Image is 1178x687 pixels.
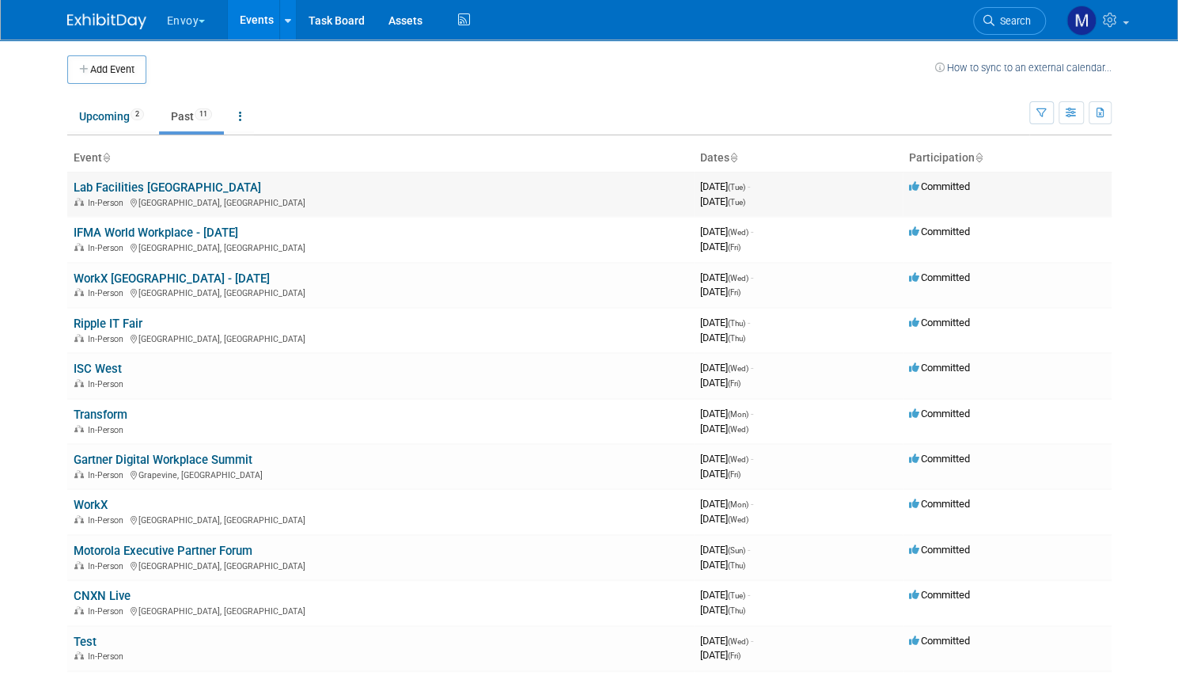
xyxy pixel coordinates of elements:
[700,195,745,207] span: [DATE]
[751,635,753,647] span: -
[909,180,970,192] span: Committed
[728,546,745,555] span: (Sun)
[74,498,108,512] a: WorkX
[751,408,753,419] span: -
[729,151,737,164] a: Sort by Start Date
[700,226,753,237] span: [DATE]
[694,145,903,172] th: Dates
[74,317,142,331] a: Ripple IT Fair
[74,271,270,286] a: WorkX [GEOGRAPHIC_DATA] - [DATE]
[728,561,745,570] span: (Thu)
[700,498,753,510] span: [DATE]
[909,589,970,601] span: Committed
[748,180,750,192] span: -
[751,271,753,283] span: -
[131,108,144,120] span: 2
[88,288,128,298] span: In-Person
[909,408,970,419] span: Committed
[728,606,745,615] span: (Thu)
[728,274,748,283] span: (Wed)
[88,425,128,435] span: In-Person
[88,243,128,253] span: In-Person
[909,317,970,328] span: Committed
[700,332,745,343] span: [DATE]
[751,226,753,237] span: -
[700,241,741,252] span: [DATE]
[728,410,748,419] span: (Mon)
[909,635,970,647] span: Committed
[88,198,128,208] span: In-Person
[74,604,687,617] div: [GEOGRAPHIC_DATA], [GEOGRAPHIC_DATA]
[909,453,970,465] span: Committed
[74,332,687,344] div: [GEOGRAPHIC_DATA], [GEOGRAPHIC_DATA]
[700,271,753,283] span: [DATE]
[700,468,741,480] span: [DATE]
[748,317,750,328] span: -
[74,241,687,253] div: [GEOGRAPHIC_DATA], [GEOGRAPHIC_DATA]
[102,151,110,164] a: Sort by Event Name
[728,183,745,192] span: (Tue)
[728,288,741,297] span: (Fri)
[74,651,84,659] img: In-Person Event
[728,379,741,388] span: (Fri)
[74,589,131,603] a: CNXN Live
[700,377,741,389] span: [DATE]
[88,561,128,571] span: In-Person
[67,101,156,131] a: Upcoming2
[728,470,741,479] span: (Fri)
[909,362,970,374] span: Committed
[909,498,970,510] span: Committed
[88,606,128,617] span: In-Person
[88,334,128,344] span: In-Person
[88,651,128,662] span: In-Person
[700,423,748,435] span: [DATE]
[751,453,753,465] span: -
[74,515,84,523] img: In-Person Event
[74,379,84,387] img: In-Person Event
[748,544,750,556] span: -
[728,334,745,343] span: (Thu)
[74,425,84,433] img: In-Person Event
[728,228,748,237] span: (Wed)
[700,362,753,374] span: [DATE]
[74,288,84,296] img: In-Person Event
[728,243,741,252] span: (Fri)
[74,195,687,208] div: [GEOGRAPHIC_DATA], [GEOGRAPHIC_DATA]
[88,515,128,526] span: In-Person
[728,515,748,524] span: (Wed)
[728,198,745,207] span: (Tue)
[74,470,84,478] img: In-Person Event
[973,7,1046,35] a: Search
[935,62,1112,74] a: How to sync to an external calendar...
[700,180,750,192] span: [DATE]
[751,362,753,374] span: -
[909,226,970,237] span: Committed
[67,145,694,172] th: Event
[728,591,745,600] span: (Tue)
[700,559,745,571] span: [DATE]
[700,513,748,525] span: [DATE]
[74,226,238,240] a: IFMA World Workplace - [DATE]
[903,145,1112,172] th: Participation
[74,468,687,480] div: Grapevine, [GEOGRAPHIC_DATA]
[67,13,146,29] img: ExhibitDay
[159,101,224,131] a: Past11
[728,319,745,328] span: (Thu)
[700,649,741,661] span: [DATE]
[728,425,748,434] span: (Wed)
[700,589,750,601] span: [DATE]
[74,559,687,571] div: [GEOGRAPHIC_DATA], [GEOGRAPHIC_DATA]
[700,317,750,328] span: [DATE]
[74,180,261,195] a: Lab Facilities [GEOGRAPHIC_DATA]
[728,651,741,660] span: (Fri)
[74,286,687,298] div: [GEOGRAPHIC_DATA], [GEOGRAPHIC_DATA]
[74,513,687,526] div: [GEOGRAPHIC_DATA], [GEOGRAPHIC_DATA]
[728,637,748,646] span: (Wed)
[74,635,97,649] a: Test
[1066,6,1097,36] img: Matt h
[909,544,970,556] span: Committed
[74,544,252,558] a: Motorola Executive Partner Forum
[88,379,128,389] span: In-Person
[751,498,753,510] span: -
[67,55,146,84] button: Add Event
